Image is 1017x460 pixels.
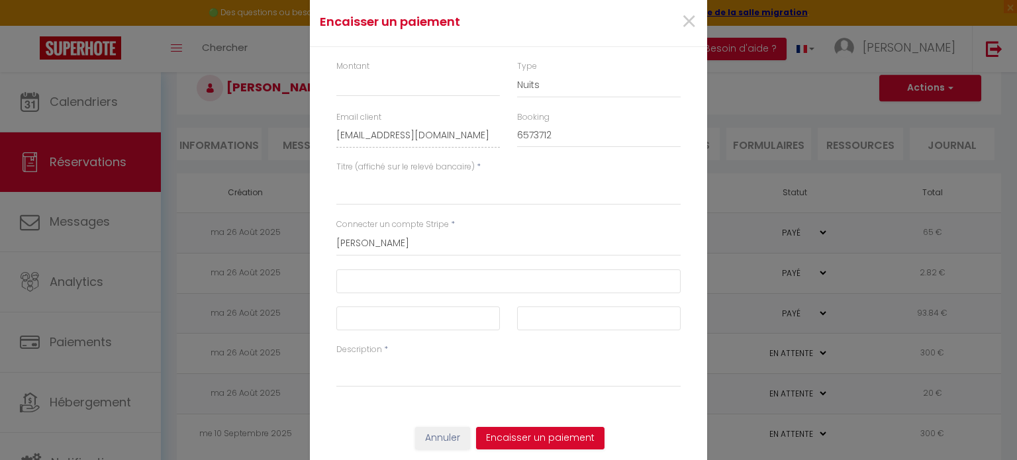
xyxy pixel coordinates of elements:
button: Encaisser un paiement [476,427,605,449]
button: Ouvrir le widget de chat LiveChat [11,5,50,45]
iframe: Cadre sécurisé pour la saisie du numéro de carte [346,275,671,291]
h4: Encaisser un paiement [320,13,565,31]
label: Type [517,60,537,73]
label: Montant [336,60,369,73]
label: Connecter un compte Stripe [336,218,449,231]
button: Annuler [415,427,470,449]
label: Booking [517,111,550,124]
label: Titre (affiché sur le relevé bancaire) [336,161,475,173]
button: Close [681,8,697,36]
iframe: Cadre sécurisé pour la saisie de la date d'expiration [346,312,490,328]
iframe: Cadre sécurisé pour la saisie du code de sécurité CVC [527,312,671,328]
label: Description [336,344,382,356]
label: Email client [336,111,381,124]
span: × [681,2,697,42]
